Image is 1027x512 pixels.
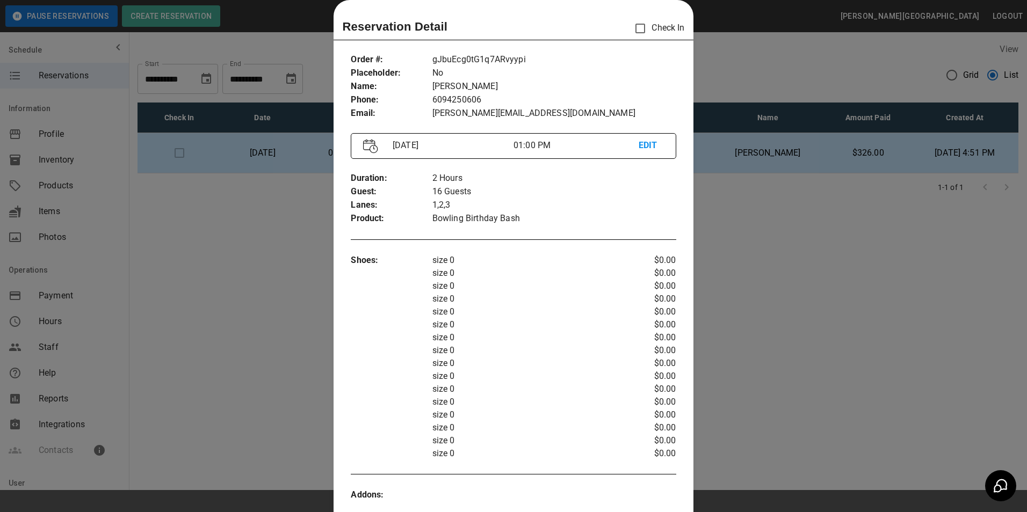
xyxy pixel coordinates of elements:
p: $0.00 [622,357,676,370]
p: size 0 [432,383,622,396]
p: Addons : [351,488,432,502]
p: size 0 [432,357,622,370]
p: size 0 [432,318,622,331]
p: No [432,67,676,80]
p: $0.00 [622,396,676,408]
p: 16 Guests [432,185,676,199]
p: Placeholder : [351,67,432,80]
p: $0.00 [622,280,676,292]
p: Check In [629,17,684,40]
p: EDIT [639,139,664,152]
p: size 0 [432,396,622,408]
img: Vector [363,139,378,153]
p: [PERSON_NAME][EMAIL_ADDRESS][DOMAIN_NAME] [432,107,676,120]
p: size 0 [432,331,622,344]
p: $0.00 [622,421,676,434]
p: size 0 [432,421,622,434]
p: $0.00 [622,434,676,447]
p: $0.00 [622,305,676,318]
p: 2 Hours [432,172,676,185]
p: Name : [351,80,432,93]
p: size 0 [432,447,622,460]
p: $0.00 [622,318,676,331]
p: Lanes : [351,199,432,212]
p: size 0 [432,344,622,357]
p: Product : [351,212,432,225]
p: 6094250606 [432,93,676,107]
p: Email : [351,107,432,120]
p: $0.00 [622,344,676,357]
p: size 0 [432,267,622,280]
p: size 0 [432,305,622,318]
p: 1,2,3 [432,199,676,212]
p: $0.00 [622,254,676,267]
p: $0.00 [622,447,676,460]
p: Guest : [351,185,432,199]
p: size 0 [432,434,622,447]
p: size 0 [432,280,622,292]
p: [DATE] [388,139,513,152]
p: [PERSON_NAME] [432,80,676,93]
p: Bowling Birthday Bash [432,212,676,225]
p: $0.00 [622,370,676,383]
p: Shoes : [351,254,432,267]
p: $0.00 [622,267,676,280]
p: size 0 [432,408,622,421]
p: Reservation Detail [342,18,447,35]
p: $0.00 [622,383,676,396]
p: size 0 [432,370,622,383]
p: $0.00 [622,292,676,305]
p: size 0 [432,254,622,267]
p: gJbuEcg0tG1q7ARvyypi [432,53,676,67]
p: $0.00 [622,331,676,344]
p: Phone : [351,93,432,107]
p: size 0 [432,292,622,305]
p: Duration : [351,172,432,185]
p: 01:00 PM [513,139,639,152]
p: $0.00 [622,408,676,421]
p: Order # : [351,53,432,67]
